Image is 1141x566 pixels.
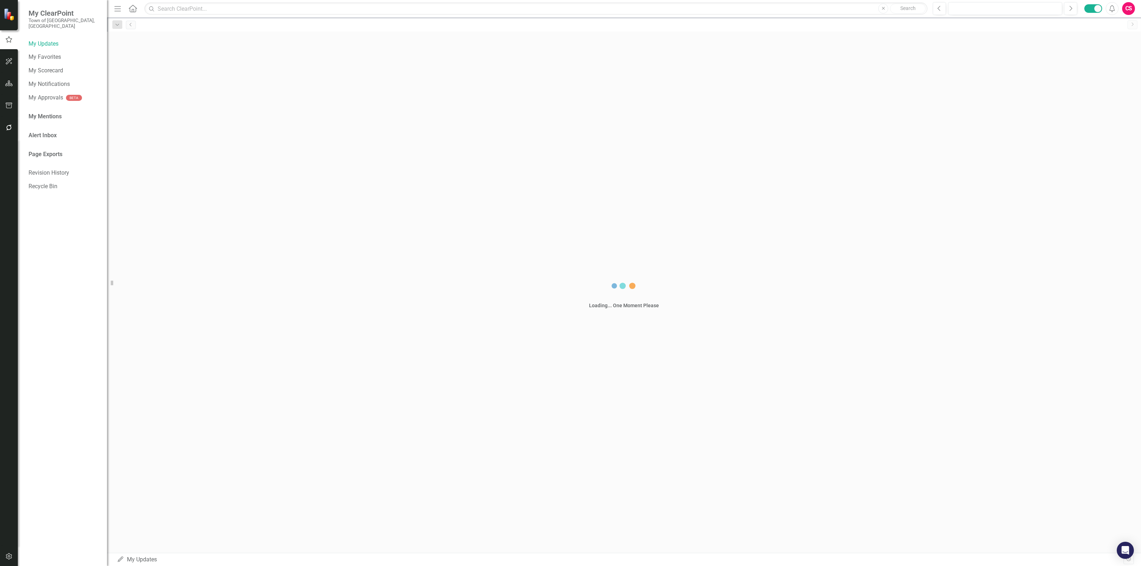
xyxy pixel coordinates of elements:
[29,80,100,88] a: My Notifications
[29,40,100,48] a: My Updates
[4,8,16,20] img: ClearPoint Strategy
[29,182,100,191] a: Recycle Bin
[1122,2,1135,15] button: CS
[589,302,659,309] div: Loading... One Moment Please
[29,169,100,177] a: Revision History
[1117,542,1134,559] div: Open Intercom Messenger
[29,94,63,102] a: My Approvals
[29,150,62,159] a: Page Exports
[29,9,100,17] span: My ClearPoint
[29,132,57,140] a: Alert Inbox
[890,4,926,14] button: Search
[29,17,100,29] small: Town of [GEOGRAPHIC_DATA], [GEOGRAPHIC_DATA]
[29,67,100,75] a: My Scorecard
[117,556,1124,564] div: My Updates
[29,53,100,61] a: My Favorites
[900,5,916,11] span: Search
[29,113,62,121] a: My Mentions
[144,2,927,15] input: Search ClearPoint...
[66,95,82,101] div: BETA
